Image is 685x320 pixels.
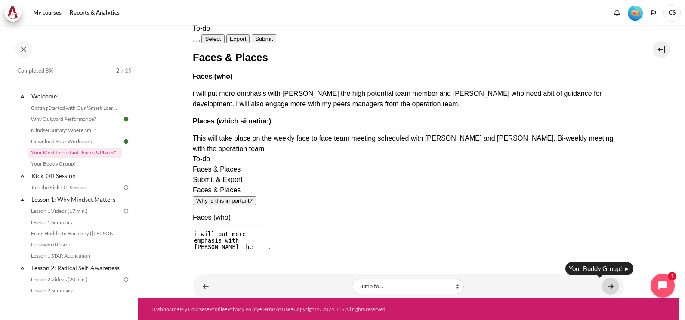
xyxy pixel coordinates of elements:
[122,207,130,215] img: To do
[30,194,122,205] a: Lesson 1: Why Mindset Matters
[30,4,65,22] a: My courses
[197,278,214,295] a: ◄ Download Your Workbook
[624,5,646,21] a: Level #1
[228,306,259,312] a: Privacy Policy
[28,206,122,216] a: Lesson 1 Videos (17 min.)
[210,306,225,312] a: Profile
[628,5,643,21] div: Level #1
[28,103,122,113] a: Getting Started with Our 'Smart-Learning' Platform
[28,148,122,158] a: Your Most Important "Faces & Places"
[293,306,386,312] a: Copyright © 2024 BTS All rights reserved
[7,6,19,19] img: Architeck
[122,184,130,191] img: To do
[116,67,120,75] span: 2
[28,136,122,147] a: Download Your Workbook
[18,172,27,180] span: Collapse
[18,195,27,204] span: Collapse
[122,276,130,283] img: To do
[28,251,122,261] a: Lesson 1 STAR Application
[663,4,681,22] a: User menu
[628,6,643,21] img: Level #1
[30,262,122,274] a: Lesson 2: Radical Self-Awareness
[28,217,122,228] a: Lesson 1 Summary
[28,125,122,135] a: Mindset Survey: Where am I?
[151,306,177,312] a: Dashboard
[18,92,27,101] span: Collapse
[30,170,122,182] a: Kick-Off Session
[28,182,122,193] a: Join the Kick-Off Session
[663,4,681,22] span: CS
[4,4,26,22] a: Architeck Architeck
[121,67,132,75] span: / 25
[262,306,290,312] a: Terms of Use
[28,114,122,124] a: Why Outward Performance?
[28,286,122,296] a: Lesson 2 Summary
[180,306,207,312] a: My Courses
[151,305,434,313] div: • • • • •
[18,264,27,272] span: Collapse
[611,6,623,19] div: Show notification window with no new notifications
[30,90,122,102] a: Welcome!
[28,274,122,285] a: Lesson 2 Videos (20 min.)
[122,115,130,123] img: Done
[28,159,122,169] a: Your Buddy Group!
[565,262,633,275] div: Your Buddy Group! ►
[122,138,130,145] img: Done
[28,240,122,250] a: Crossword Craze
[647,6,660,19] button: Languages
[28,228,122,239] a: From Huddle to Harmony ([PERSON_NAME]'s Story)
[193,23,624,249] iframe: Your Most Important "Faces & Places"
[17,67,53,75] span: Completed 8%
[67,4,123,22] a: Reports & Analytics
